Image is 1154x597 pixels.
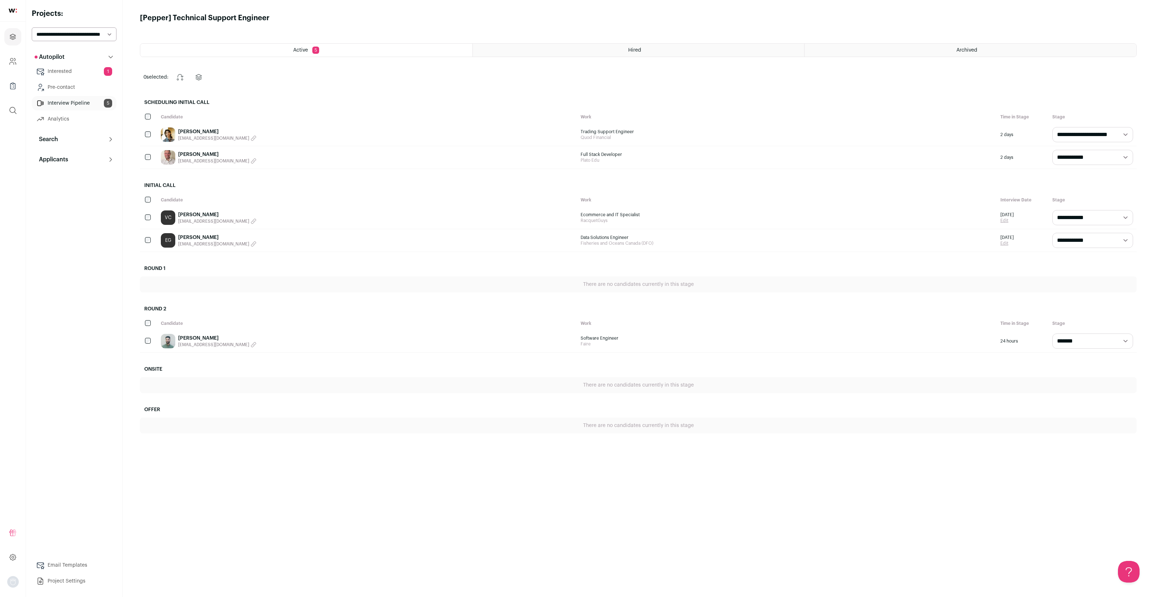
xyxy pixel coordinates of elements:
span: 0 [144,75,146,80]
img: 34b795a4aff8dda2d2e1dc1731342ac73f093f86e85fa70b23d364d07c0dc359.jpg [161,334,175,348]
button: Open dropdown [7,576,19,588]
a: [PERSON_NAME] [178,128,256,135]
button: [EMAIL_ADDRESS][DOMAIN_NAME] [178,218,256,224]
a: VC [161,210,175,225]
span: RacquetGuys [581,218,993,223]
a: [PERSON_NAME] [178,335,256,342]
button: Applicants [32,152,116,167]
p: Autopilot [35,53,65,61]
span: Hired [628,48,641,53]
span: Software Engineer [581,335,993,341]
div: There are no candidates currently in this stage [140,377,1137,393]
a: Company and ATS Settings [4,53,21,70]
div: Candidate [157,193,577,206]
h2: Round 2 [140,301,1137,317]
span: 5 [104,99,112,108]
span: Trading Support Engineer [581,129,993,135]
button: [EMAIL_ADDRESS][DOMAIN_NAME] [178,342,256,348]
span: [EMAIL_ADDRESS][DOMAIN_NAME] [178,342,249,348]
a: Edit [1000,240,1014,246]
div: Interview Date [997,193,1049,206]
img: ae5104e15a8a6ffea8994fe9d4ade08404d213b9d8a5da7e904e0dc8305c3c08 [161,150,175,165]
a: Hired [473,44,805,57]
a: [PERSON_NAME] [178,211,256,218]
div: 2 days [997,123,1049,146]
span: [EMAIL_ADDRESS][DOMAIN_NAME] [178,135,249,141]
div: Stage [1049,317,1137,330]
button: [EMAIL_ADDRESS][DOMAIN_NAME] [178,158,256,164]
img: 281e3230e04bf62b0493838d7fb0ed23c2f6b9c51535039b5eeb3f898c4485cb.jpg [161,127,175,142]
h2: Projects: [32,9,116,19]
h2: Round 1 [140,261,1137,276]
div: Work [577,193,997,206]
a: Email Templates [32,558,116,572]
span: Data Solutions Engineer [581,235,993,240]
p: Search [35,135,58,144]
span: Active [293,48,308,53]
span: Quod Financial [581,135,993,140]
a: EG [161,233,175,248]
button: [EMAIL_ADDRESS][DOMAIN_NAME] [178,241,256,247]
a: Interview Pipeline5 [32,96,116,110]
img: wellfound-shorthand-0d5821cbd27db2630d0214b213865d53afaa358527fdda9d0ea32b1df1b89c2c.svg [9,9,17,13]
iframe: Help Scout Beacon - Open [1118,561,1140,583]
a: Edit [1000,218,1014,223]
h2: Onsite [140,361,1137,377]
span: 1 [104,67,112,76]
span: Plato Edu [581,157,993,163]
div: Stage [1049,110,1137,123]
span: [EMAIL_ADDRESS][DOMAIN_NAME] [178,218,249,224]
span: 5 [312,47,319,54]
button: Autopilot [32,50,116,64]
span: [DATE] [1000,212,1014,218]
div: Time in Stage [997,110,1049,123]
img: nopic.png [7,576,19,588]
div: Time in Stage [997,317,1049,330]
span: [EMAIL_ADDRESS][DOMAIN_NAME] [178,241,249,247]
span: selected: [144,74,168,81]
div: There are no candidates currently in this stage [140,276,1137,292]
h1: [Pepper] Technical Support Engineer [140,13,269,23]
div: Stage [1049,193,1137,206]
a: [PERSON_NAME] [178,151,256,158]
h2: Initial Call [140,178,1137,193]
span: Full Stack Developer [581,152,993,157]
a: Interested1 [32,64,116,79]
span: [EMAIL_ADDRESS][DOMAIN_NAME] [178,158,249,164]
a: [PERSON_NAME] [178,234,256,241]
a: Pre-contact [32,80,116,95]
a: Archived [805,44,1136,57]
span: Archived [956,48,977,53]
span: Ecommerce and IT Specialist [581,212,993,218]
div: 2 days [997,146,1049,169]
div: Work [577,317,997,330]
div: 24 hours [997,330,1049,352]
button: Search [32,132,116,147]
span: Fisheries and Oceans Canada (DFO) [581,240,993,246]
span: Faire [581,341,993,347]
button: [EMAIL_ADDRESS][DOMAIN_NAME] [178,135,256,141]
p: Applicants [35,155,68,164]
div: There are no candidates currently in this stage [140,418,1137,433]
a: Company Lists [4,77,21,95]
h2: Scheduling Initial Call [140,95,1137,110]
div: Candidate [157,317,577,330]
a: Projects [4,28,21,45]
h2: Offer [140,402,1137,418]
div: Work [577,110,997,123]
span: [DATE] [1000,235,1014,240]
a: Analytics [32,112,116,126]
a: Project Settings [32,574,116,588]
div: Candidate [157,110,577,123]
